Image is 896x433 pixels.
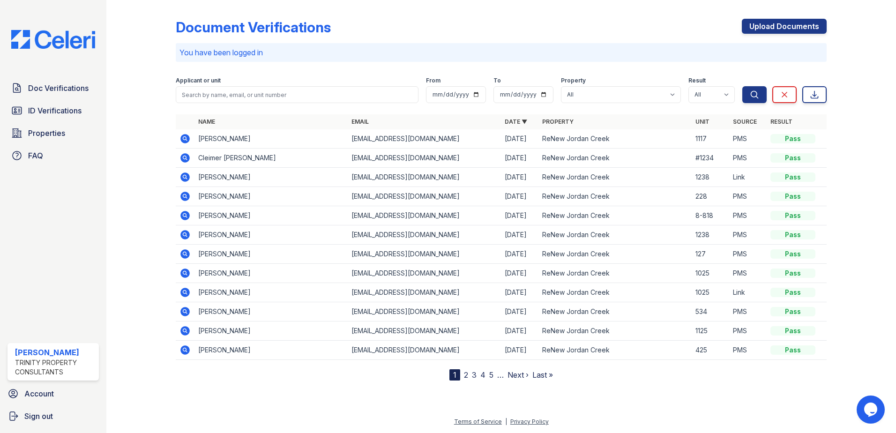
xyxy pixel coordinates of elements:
td: ReNew Jordan Creek [538,245,692,264]
td: 1238 [692,168,729,187]
td: PMS [729,264,767,283]
td: [PERSON_NAME] [194,245,348,264]
a: Sign out [4,407,103,426]
td: [DATE] [501,206,538,225]
td: [PERSON_NAME] [194,321,348,341]
div: Pass [770,249,815,259]
td: [DATE] [501,149,538,168]
td: [PERSON_NAME] [194,302,348,321]
div: | [505,418,507,425]
a: Account [4,384,103,403]
span: Account [24,388,54,399]
td: 425 [692,341,729,360]
span: ID Verifications [28,105,82,116]
td: [PERSON_NAME] [194,341,348,360]
div: Pass [770,172,815,182]
td: [DATE] [501,187,538,206]
td: [EMAIL_ADDRESS][DOMAIN_NAME] [348,283,501,302]
td: [EMAIL_ADDRESS][DOMAIN_NAME] [348,187,501,206]
span: Sign out [24,411,53,422]
span: FAQ [28,150,43,161]
td: [PERSON_NAME] [194,206,348,225]
div: Trinity Property Consultants [15,358,95,377]
p: You have been logged in [179,47,823,58]
a: Unit [695,118,709,125]
td: ReNew Jordan Creek [538,341,692,360]
td: ReNew Jordan Creek [538,129,692,149]
td: PMS [729,187,767,206]
a: Date ▼ [505,118,527,125]
div: [PERSON_NAME] [15,347,95,358]
td: PMS [729,321,767,341]
label: Result [688,77,706,84]
a: Doc Verifications [7,79,99,97]
td: [PERSON_NAME] [194,225,348,245]
td: [EMAIL_ADDRESS][DOMAIN_NAME] [348,225,501,245]
a: Source [733,118,757,125]
div: Document Verifications [176,19,331,36]
td: [PERSON_NAME] [194,283,348,302]
a: Last » [532,370,553,380]
td: [DATE] [501,264,538,283]
td: PMS [729,129,767,149]
td: Cleimer [PERSON_NAME] [194,149,348,168]
td: 534 [692,302,729,321]
td: 1238 [692,225,729,245]
td: Link [729,283,767,302]
div: Pass [770,269,815,278]
td: [EMAIL_ADDRESS][DOMAIN_NAME] [348,129,501,149]
td: PMS [729,341,767,360]
td: PMS [729,302,767,321]
label: From [426,77,441,84]
td: PMS [729,225,767,245]
td: ReNew Jordan Creek [538,206,692,225]
a: Privacy Policy [510,418,549,425]
td: PMS [729,206,767,225]
td: [DATE] [501,283,538,302]
td: 228 [692,187,729,206]
td: 1117 [692,129,729,149]
td: ReNew Jordan Creek [538,187,692,206]
iframe: chat widget [857,396,887,424]
label: To [493,77,501,84]
div: Pass [770,326,815,336]
td: ReNew Jordan Creek [538,321,692,341]
div: 1 [449,369,460,381]
a: FAQ [7,146,99,165]
td: [DATE] [501,168,538,187]
a: 2 [464,370,468,380]
td: 1025 [692,264,729,283]
td: 8-818 [692,206,729,225]
label: Applicant or unit [176,77,221,84]
td: [EMAIL_ADDRESS][DOMAIN_NAME] [348,168,501,187]
a: Properties [7,124,99,142]
input: Search by name, email, or unit number [176,86,418,103]
a: ID Verifications [7,101,99,120]
div: Pass [770,288,815,297]
div: Pass [770,134,815,143]
td: [EMAIL_ADDRESS][DOMAIN_NAME] [348,245,501,264]
td: [EMAIL_ADDRESS][DOMAIN_NAME] [348,321,501,341]
td: [EMAIL_ADDRESS][DOMAIN_NAME] [348,206,501,225]
a: Upload Documents [742,19,827,34]
td: [PERSON_NAME] [194,168,348,187]
span: Properties [28,127,65,139]
td: ReNew Jordan Creek [538,264,692,283]
span: Doc Verifications [28,82,89,94]
div: Pass [770,345,815,355]
a: Property [542,118,574,125]
td: [DATE] [501,302,538,321]
a: 5 [489,370,493,380]
div: Pass [770,192,815,201]
td: [DATE] [501,129,538,149]
a: Terms of Service [454,418,502,425]
label: Property [561,77,586,84]
td: ReNew Jordan Creek [538,149,692,168]
a: Email [351,118,369,125]
span: … [497,369,504,381]
a: Next › [508,370,529,380]
div: Pass [770,211,815,220]
td: ReNew Jordan Creek [538,302,692,321]
td: PMS [729,245,767,264]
